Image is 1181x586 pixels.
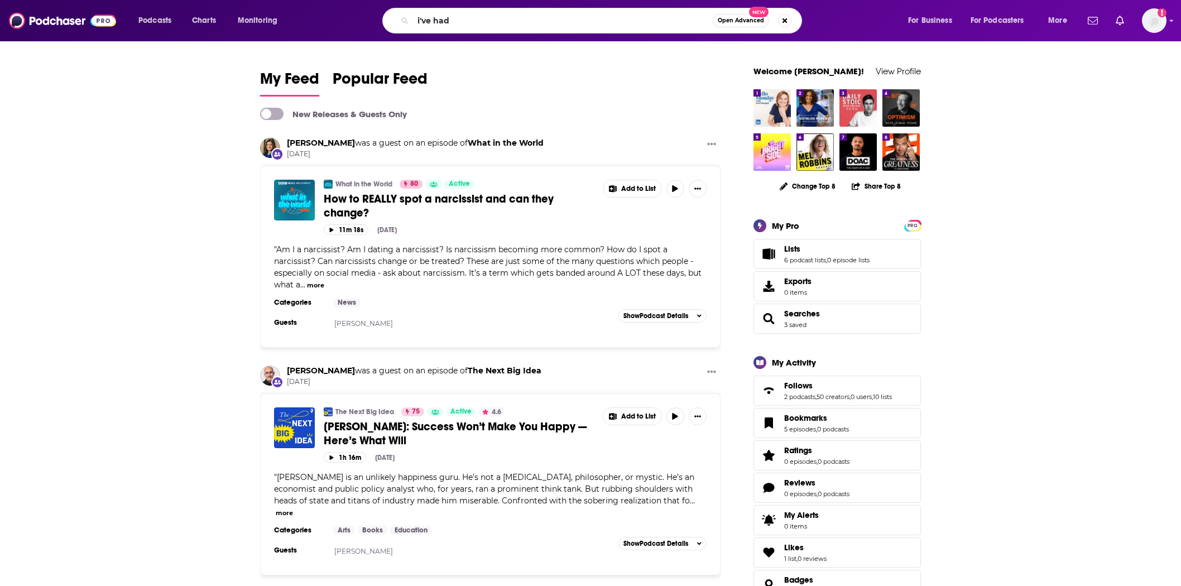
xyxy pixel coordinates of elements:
span: Charts [192,13,216,28]
a: Searches [784,309,820,319]
span: , [796,555,798,563]
a: Likes [757,545,780,560]
span: Ratings [784,445,812,455]
a: PRO [906,220,919,229]
button: open menu [230,12,292,30]
span: Exports [784,276,812,286]
div: New Appearance [271,376,284,388]
span: Show Podcast Details [623,540,688,547]
a: Lists [784,244,870,254]
span: 0 items [784,522,819,530]
img: The Gutbliss Podcast [796,89,834,127]
a: 0 reviews [798,555,827,563]
a: Books [358,526,387,535]
button: Show More Button [689,407,707,425]
img: What in the World [324,180,333,189]
span: Add to List [621,412,656,421]
button: Show More Button [703,366,721,380]
img: The Mel Robbins Podcast [796,133,834,171]
input: Search podcasts, credits, & more... [413,12,713,30]
a: Reviews [784,478,849,488]
span: " [274,244,702,290]
span: , [849,393,851,401]
img: Hello Monday with Jessi Hempel [753,89,791,127]
span: Logged in as hmill [1142,8,1166,33]
a: 0 episodes [784,458,817,465]
a: [PERSON_NAME]: Success Won’t Make You Happy — Here’s What Will [324,420,595,448]
span: My Alerts [784,510,819,520]
h3: Categories [274,526,324,535]
a: Active [446,407,476,416]
a: Reviews [757,480,780,496]
a: Dr. Ramani Durvasula [287,138,355,148]
span: [PERSON_NAME]: Success Won’t Make You Happy — Here’s What Will [324,420,587,448]
a: New Releases & Guests Only [260,108,407,120]
div: My Activity [772,357,816,368]
h3: was a guest on an episode of [287,138,544,148]
svg: Add a profile image [1158,8,1166,17]
button: Show More Button [703,138,721,152]
span: Searches [753,304,921,334]
span: 80 [410,179,418,190]
h3: Guests [274,318,324,327]
img: Arthur Brooks [260,366,280,386]
a: 0 podcasts [817,425,849,433]
span: , [872,393,873,401]
a: My Feed [260,69,319,97]
h3: was a guest on an episode of [287,366,541,376]
button: open menu [1040,12,1081,30]
a: 2 podcasts [784,393,815,401]
button: ShowPodcast Details [618,537,707,550]
img: Dr. Ramani Durvasula [260,138,280,158]
a: Show notifications dropdown [1083,11,1102,30]
div: My Pro [772,220,799,231]
button: Show profile menu [1142,8,1166,33]
span: Badges [784,575,813,585]
img: The School of Greatness [882,133,920,171]
a: 5 episodes [784,425,816,433]
span: Bookmarks [753,408,921,438]
a: Lists [757,246,780,262]
a: Searches [757,311,780,326]
a: How to REALLY spot a narcissist and can they change? [324,192,595,220]
a: What in the World [468,138,544,148]
span: , [817,490,818,498]
span: Show Podcast Details [623,312,688,320]
a: 0 episodes [784,490,817,498]
a: News [333,298,361,307]
span: Active [450,406,472,417]
a: Follows [757,383,780,398]
span: , [816,425,817,433]
span: Follows [753,376,921,406]
span: Exports [757,278,780,294]
img: Podchaser - Follow, Share and Rate Podcasts [9,10,116,31]
span: Likes [753,537,921,568]
span: " [274,472,694,506]
img: A Bit of Optimism [882,89,920,127]
button: Change Top 8 [773,179,842,193]
button: Share Top 8 [851,175,901,197]
span: , [815,393,817,401]
span: [DATE] [287,150,544,159]
span: For Podcasters [971,13,1024,28]
span: Likes [784,542,804,553]
span: ... [300,280,305,290]
img: How to REALLY spot a narcissist and can they change? [274,180,315,220]
a: 0 podcasts [818,458,849,465]
a: 1 list [784,555,796,563]
button: Show More Button [689,180,707,198]
img: The Next Big Idea [324,407,333,416]
a: Education [390,526,432,535]
span: For Business [908,13,952,28]
div: Search podcasts, credits, & more... [393,8,813,33]
button: open menu [900,12,966,30]
span: My Alerts [757,512,780,528]
span: New [749,7,769,17]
